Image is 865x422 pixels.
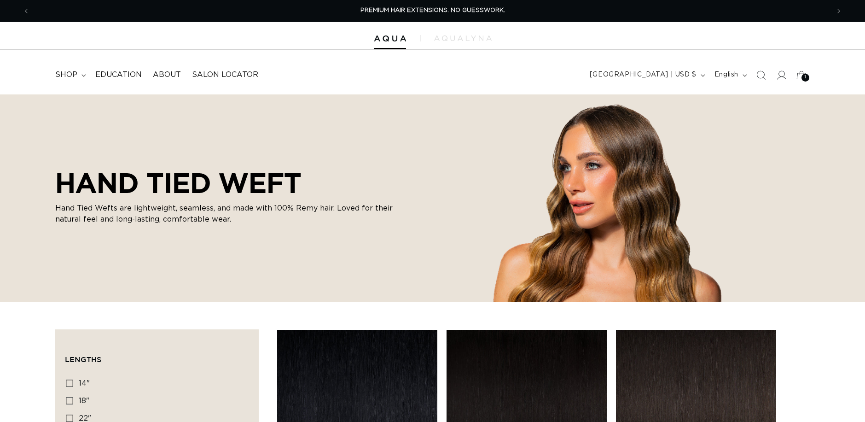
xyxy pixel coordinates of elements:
span: 18" [79,397,89,404]
a: Salon Locator [186,64,264,85]
p: Hand Tied Wefts are lightweight, seamless, and made with 100% Remy hair. Loved for their natural ... [55,203,405,225]
span: English [714,70,738,80]
a: About [147,64,186,85]
img: aqualyna.com [434,35,492,41]
span: [GEOGRAPHIC_DATA] | USD $ [590,70,697,80]
summary: Search [751,65,771,85]
span: Salon Locator [192,70,258,80]
span: 22" [79,415,91,422]
span: PREMIUM HAIR EXTENSIONS. NO GUESSWORK. [360,7,505,13]
summary: shop [50,64,90,85]
button: Next announcement [829,2,849,20]
span: 14" [79,380,90,387]
h2: HAND TIED WEFT [55,167,405,199]
img: Aqua Hair Extensions [374,35,406,42]
button: Previous announcement [16,2,36,20]
span: 1 [805,74,807,82]
button: [GEOGRAPHIC_DATA] | USD $ [584,66,709,84]
span: Lengths [65,355,101,363]
summary: Lengths (0 selected) [65,339,249,372]
span: shop [55,70,77,80]
a: Education [90,64,147,85]
span: About [153,70,181,80]
span: Education [95,70,142,80]
button: English [709,66,751,84]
